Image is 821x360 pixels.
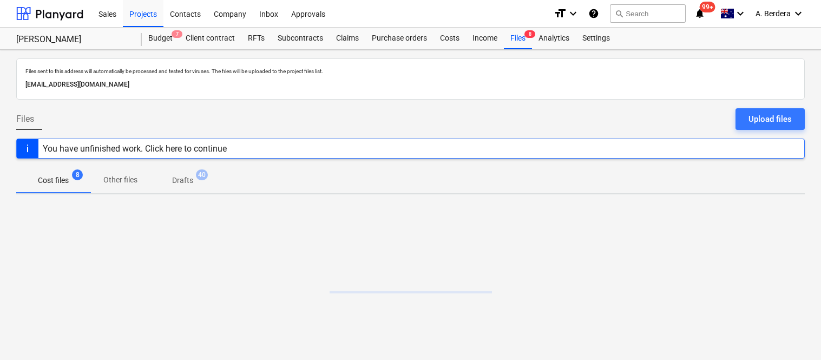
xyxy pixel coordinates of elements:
div: You have unfinished work. Click here to continue [43,143,227,154]
a: Analytics [532,28,576,49]
a: Costs [434,28,466,49]
span: search [615,9,623,18]
a: Purchase orders [365,28,434,49]
a: RFTs [241,28,271,49]
button: Search [610,4,686,23]
button: Upload files [735,108,805,130]
p: [EMAIL_ADDRESS][DOMAIN_NAME] [25,79,796,90]
a: Claims [330,28,365,49]
span: A. Berdera [756,9,791,18]
div: Budget [142,28,179,49]
div: Upload files [748,112,792,126]
p: Files sent to this address will automatically be processed and tested for viruses. The files will... [25,68,796,75]
a: Client contract [179,28,241,49]
i: keyboard_arrow_down [792,7,805,20]
span: 40 [196,169,208,180]
p: Other files [103,174,137,186]
a: Income [466,28,504,49]
div: [PERSON_NAME] [16,34,129,45]
span: 8 [524,30,535,38]
a: Subcontracts [271,28,330,49]
p: Cost files [38,175,69,186]
i: keyboard_arrow_down [734,7,747,20]
span: 8 [72,169,83,180]
i: keyboard_arrow_down [567,7,580,20]
span: 99+ [700,2,715,12]
iframe: Chat Widget [767,308,821,360]
span: Files [16,113,34,126]
i: notifications [694,7,705,20]
a: Budget7 [142,28,179,49]
a: Files8 [504,28,532,49]
div: Files [504,28,532,49]
i: format_size [554,7,567,20]
span: 7 [172,30,182,38]
p: Drafts [172,175,193,186]
i: Knowledge base [588,7,599,20]
a: Settings [576,28,616,49]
